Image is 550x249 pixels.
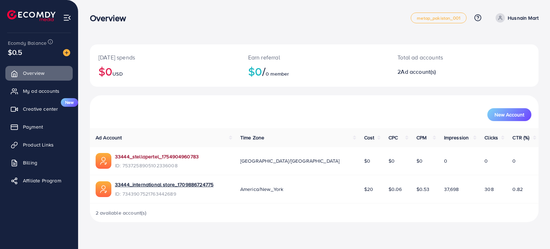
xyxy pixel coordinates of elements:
a: Creative centerNew [5,102,73,116]
span: $0 [389,157,395,164]
span: Cost [364,134,375,141]
span: $20 [364,186,373,193]
span: 37,698 [444,186,459,193]
a: Overview [5,66,73,80]
p: Husnain Mart [508,14,539,22]
h3: Overview [90,13,132,23]
h2: 2 [397,68,492,75]
span: Affiliate Program [23,177,61,184]
span: $0.5 [8,47,23,57]
button: New Account [487,108,531,121]
a: My ad accounts [5,84,73,98]
span: ID: 7537258905102336008 [115,162,199,169]
img: menu [63,14,71,22]
span: CPC [389,134,398,141]
p: [DATE] spends [98,53,231,62]
span: Ecomdy Balance [8,39,47,47]
span: Impression [444,134,469,141]
span: $0 [364,157,370,164]
span: [GEOGRAPHIC_DATA]/[GEOGRAPHIC_DATA] [240,157,340,164]
span: Overview [23,70,44,77]
span: 0.82 [512,186,523,193]
span: Billing [23,159,37,166]
h2: $0 [98,64,231,78]
span: Payment [23,123,43,130]
a: 33444_stellapertel_1754904960783 [115,153,199,160]
span: CPM [416,134,426,141]
h2: $0 [248,64,381,78]
a: metap_pakistan_001 [411,13,467,23]
a: 33444_international store_1709886724775 [115,181,213,188]
span: $0.06 [389,186,402,193]
span: 0 [512,157,516,164]
span: Creative center [23,105,58,112]
span: Time Zone [240,134,264,141]
span: metap_pakistan_001 [417,16,460,20]
p: Earn referral [248,53,381,62]
span: Ad account(s) [401,68,436,76]
span: 0 member [266,70,289,77]
span: Product Links [23,141,54,148]
span: ID: 7343907521763442689 [115,190,213,197]
span: New [61,98,78,107]
a: Billing [5,155,73,170]
a: Payment [5,120,73,134]
span: $0 [416,157,423,164]
span: My ad accounts [23,87,59,95]
span: 308 [484,186,493,193]
a: Product Links [5,138,73,152]
span: $0.53 [416,186,430,193]
span: / [262,63,266,80]
span: New Account [494,112,524,117]
img: ic-ads-acc.e4c84228.svg [96,153,111,169]
img: image [63,49,70,56]
span: CTR (%) [512,134,529,141]
span: Ad Account [96,134,122,141]
span: 2 available account(s) [96,209,147,216]
img: logo [7,10,56,21]
span: America/New_York [240,186,284,193]
a: Husnain Mart [493,13,539,23]
p: Total ad accounts [397,53,492,62]
a: Affiliate Program [5,173,73,188]
span: 0 [484,157,488,164]
span: Clicks [484,134,498,141]
iframe: Chat [520,217,545,244]
span: 0 [444,157,447,164]
img: ic-ads-acc.e4c84228.svg [96,181,111,197]
span: USD [112,70,122,77]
